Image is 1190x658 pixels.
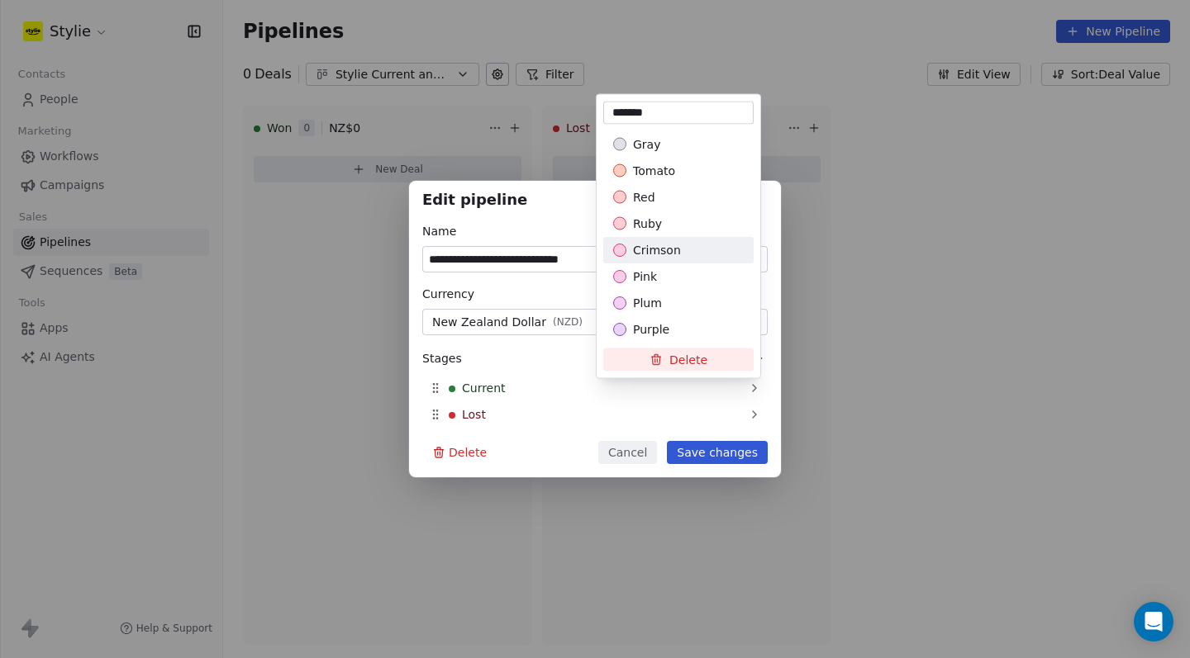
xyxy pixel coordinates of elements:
[633,163,675,179] span: tomato
[633,295,662,311] span: plum
[633,268,657,285] span: pink
[633,242,681,258] span: crimson
[633,321,669,338] span: purple
[603,348,754,372] button: Delete
[633,189,655,206] span: red
[633,136,660,153] span: gray
[633,215,662,232] span: ruby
